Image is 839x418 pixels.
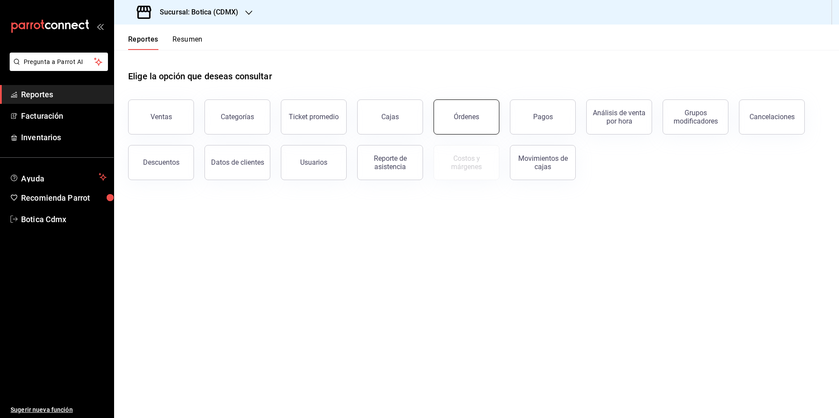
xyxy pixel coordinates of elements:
div: Ventas [151,113,172,121]
a: Pregunta a Parrot AI [6,64,108,73]
div: Usuarios [300,158,327,166]
button: Pagos [510,99,576,135]
div: Cancelaciones [749,113,795,121]
span: Facturación [21,110,107,122]
button: Ticket promedio [281,99,347,135]
button: Datos de clientes [204,145,270,180]
span: Ayuda [21,172,95,182]
div: navigation tabs [128,35,203,50]
div: Análisis de venta por hora [592,109,646,125]
div: Movimientos de cajas [516,154,570,171]
button: open_drawer_menu [97,23,104,30]
button: Movimientos de cajas [510,145,576,180]
button: Resumen [172,35,203,50]
div: Categorías [221,113,254,121]
button: Ventas [128,99,194,135]
span: Pregunta a Parrot AI [24,57,94,67]
div: Descuentos [143,158,179,166]
span: Sugerir nueva función [11,405,107,414]
span: Inventarios [21,131,107,143]
div: Ticket promedio [289,113,339,121]
div: Reporte de asistencia [363,154,417,171]
button: Reportes [128,35,158,50]
button: Contrata inventarios para ver este reporte [434,145,499,180]
button: Cancelaciones [739,99,805,135]
div: Costos y márgenes [439,154,494,171]
div: Cajas [381,113,399,121]
div: Pagos [533,113,553,121]
button: Órdenes [434,99,499,135]
span: Reportes [21,89,107,100]
h3: Sucursal: Botica (CDMX) [153,7,238,18]
div: Datos de clientes [211,158,264,166]
button: Cajas [357,99,423,135]
button: Pregunta a Parrot AI [10,53,108,71]
h1: Elige la opción que deseas consultar [128,70,272,83]
span: Botica Cdmx [21,213,107,225]
button: Análisis de venta por hora [586,99,652,135]
button: Reporte de asistencia [357,145,423,180]
button: Descuentos [128,145,194,180]
button: Usuarios [281,145,347,180]
span: Recomienda Parrot [21,192,107,204]
div: Órdenes [454,113,479,121]
button: Categorías [204,99,270,135]
button: Grupos modificadores [663,99,728,135]
div: Grupos modificadores [668,109,723,125]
